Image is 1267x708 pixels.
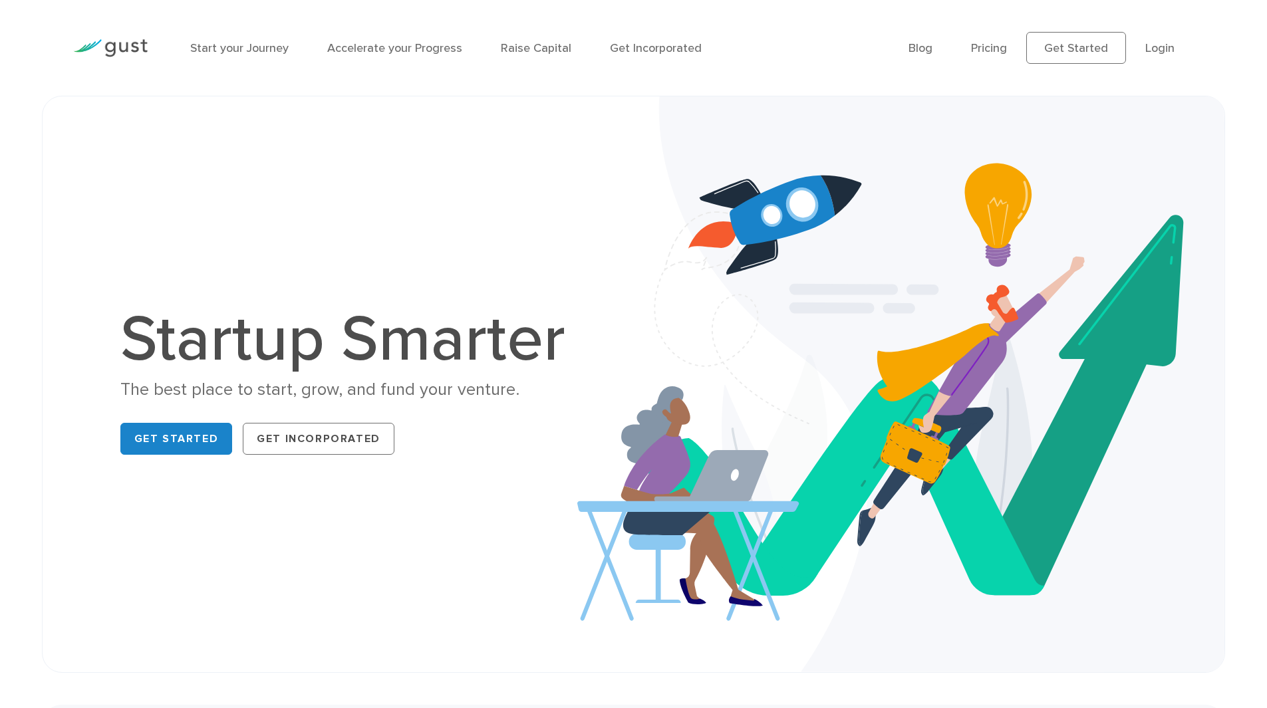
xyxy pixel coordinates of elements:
a: Get Incorporated [610,41,702,55]
a: Start your Journey [190,41,289,55]
img: Gust Logo [73,39,148,57]
a: Blog [909,41,932,55]
a: Pricing [971,41,1007,55]
a: Raise Capital [501,41,571,55]
a: Login [1145,41,1175,55]
a: Get Started [1026,32,1126,64]
div: The best place to start, grow, and fund your venture. [120,378,579,402]
a: Get Started [120,423,233,455]
h1: Startup Smarter [120,308,579,372]
a: Accelerate your Progress [327,41,462,55]
a: Get Incorporated [243,423,394,455]
img: Startup Smarter Hero [577,96,1225,672]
